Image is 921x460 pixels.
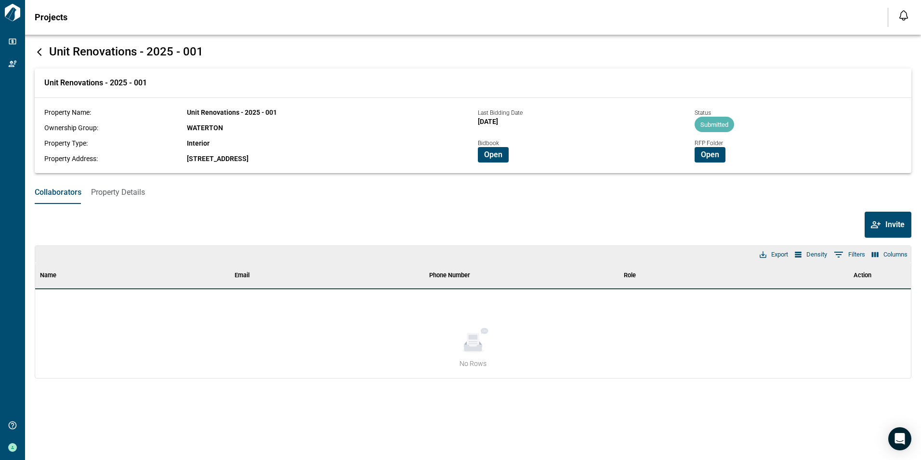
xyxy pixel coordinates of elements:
[44,139,88,147] span: Property Type:
[624,262,636,289] div: Role
[187,108,277,116] span: Unit Renovations - 2025 - 001
[478,147,509,162] button: Open
[695,147,725,162] button: Open
[478,109,523,116] span: Last Bidding Date
[869,248,910,261] button: Select columns
[424,262,619,289] div: Phone Number
[814,262,911,289] div: Action
[235,262,250,289] div: Email
[854,262,871,289] div: Action
[484,150,502,160] span: Open
[44,78,147,88] span: Unit Renovations - 2025 - 001
[25,181,921,204] div: base tabs
[35,188,81,197] span: Collaborators
[478,140,499,147] span: Bidbook
[187,139,210,147] span: Interior
[757,248,790,261] button: Export
[619,262,814,289] div: Role
[695,149,725,159] a: Open
[792,248,829,261] button: Density
[429,262,470,289] div: Phone Number
[91,188,145,197] span: Property Details
[695,109,711,116] span: Status
[187,155,249,162] span: [STREET_ADDRESS]
[460,359,487,368] span: No Rows
[478,118,498,125] span: [DATE]
[885,220,905,230] span: Invite
[44,155,98,162] span: Property Address:
[865,212,911,238] button: Invite
[44,108,91,116] span: Property Name:
[230,262,424,289] div: Email
[40,262,56,289] div: Name
[49,45,203,58] span: Unit Renovations - 2025 - 001
[478,149,509,159] a: Open
[695,140,723,147] span: RFP Folder
[888,427,911,450] div: Open Intercom Messenger
[35,262,230,289] div: Name
[701,150,719,160] span: Open
[44,124,98,132] span: Ownership Group:
[35,13,67,22] span: Projects
[896,8,911,23] button: Open notification feed
[831,247,868,262] button: Show filters
[187,124,223,132] span: WATERTON
[695,121,734,128] span: Submitted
